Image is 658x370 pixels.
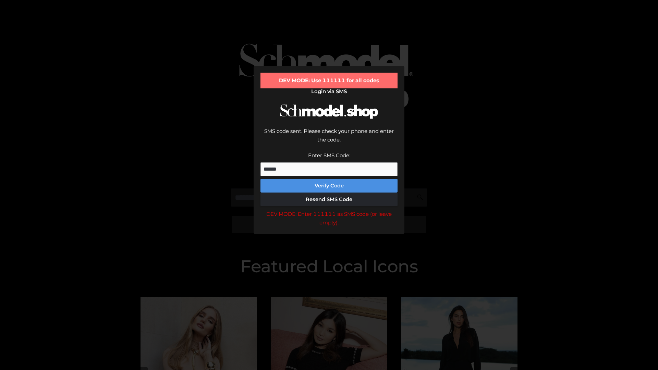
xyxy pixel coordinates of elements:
button: Verify Code [260,179,398,193]
h2: Login via SMS [260,88,398,95]
label: Enter SMS Code: [308,152,350,159]
img: Schmodel Logo [278,98,380,125]
div: DEV MODE: Enter 111111 as SMS code (or leave empty). [260,210,398,227]
div: SMS code sent. Please check your phone and enter the code. [260,127,398,151]
button: Resend SMS Code [260,193,398,206]
div: DEV MODE: Use 111111 for all codes [260,73,398,88]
